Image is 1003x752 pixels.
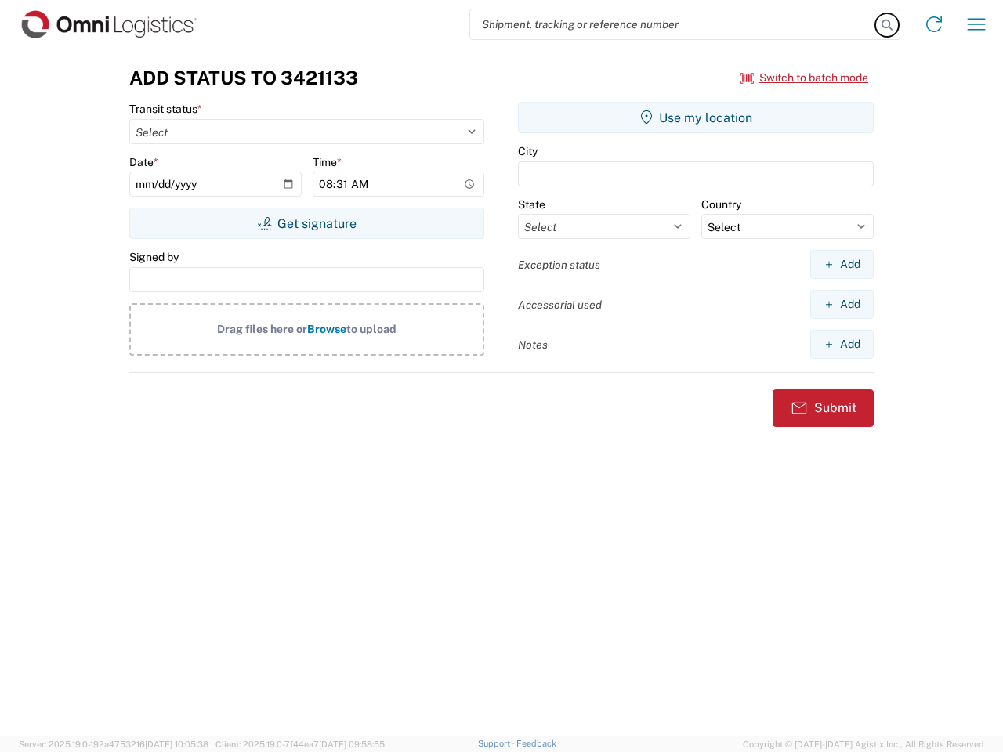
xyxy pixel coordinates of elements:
[810,290,874,319] button: Add
[516,739,556,748] a: Feedback
[470,9,876,39] input: Shipment, tracking or reference number
[129,102,202,116] label: Transit status
[313,155,342,169] label: Time
[215,739,385,749] span: Client: 2025.19.0-7f44ea7
[740,65,868,91] button: Switch to batch mode
[129,250,179,264] label: Signed by
[518,144,538,158] label: City
[145,739,208,749] span: [DATE] 10:05:38
[217,323,307,335] span: Drag files here or
[518,338,548,352] label: Notes
[19,739,208,749] span: Server: 2025.19.0-192a4753216
[129,155,158,169] label: Date
[307,323,346,335] span: Browse
[518,197,545,211] label: State
[518,258,600,272] label: Exception status
[518,298,602,312] label: Accessorial used
[810,250,874,279] button: Add
[478,739,517,748] a: Support
[701,197,741,211] label: Country
[346,323,396,335] span: to upload
[810,330,874,359] button: Add
[129,67,358,89] h3: Add Status to 3421133
[518,102,874,133] button: Use my location
[319,739,385,749] span: [DATE] 09:58:55
[773,389,874,427] button: Submit
[129,208,484,239] button: Get signature
[743,737,984,751] span: Copyright © [DATE]-[DATE] Agistix Inc., All Rights Reserved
